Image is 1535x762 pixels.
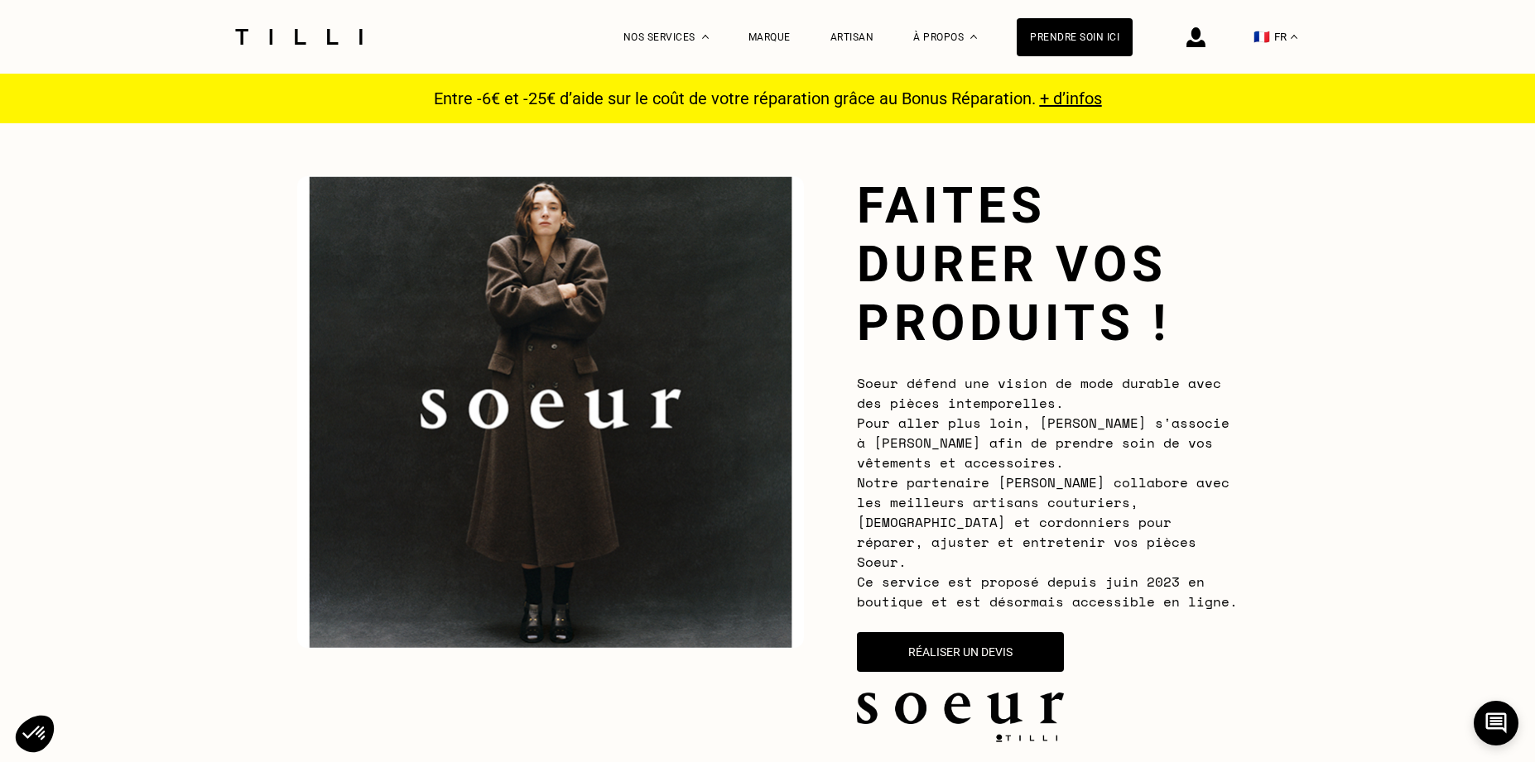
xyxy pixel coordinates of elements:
img: Menu déroulant à propos [970,35,977,39]
img: logo Tilli [989,734,1064,742]
img: Logo du service de couturière Tilli [229,29,368,45]
img: Menu déroulant [702,35,709,39]
span: 🇫🇷 [1254,29,1270,45]
a: Marque [748,31,791,43]
a: + d’infos [1040,89,1102,108]
h1: Faites durer vos produits ! [857,176,1238,352]
img: soeur.logo.png [857,693,1064,724]
p: Entre -6€ et -25€ d’aide sur le coût de votre réparation grâce au Bonus Réparation. [424,89,1112,108]
img: menu déroulant [1291,35,1297,39]
img: icône connexion [1186,27,1205,47]
a: Prendre soin ici [1017,18,1133,56]
span: Soeur défend une vision de mode durable avec des pièces intemporelles. Pour aller plus loin, [PER... [857,373,1238,611]
a: Artisan [830,31,874,43]
button: Réaliser un devis [857,632,1064,672]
